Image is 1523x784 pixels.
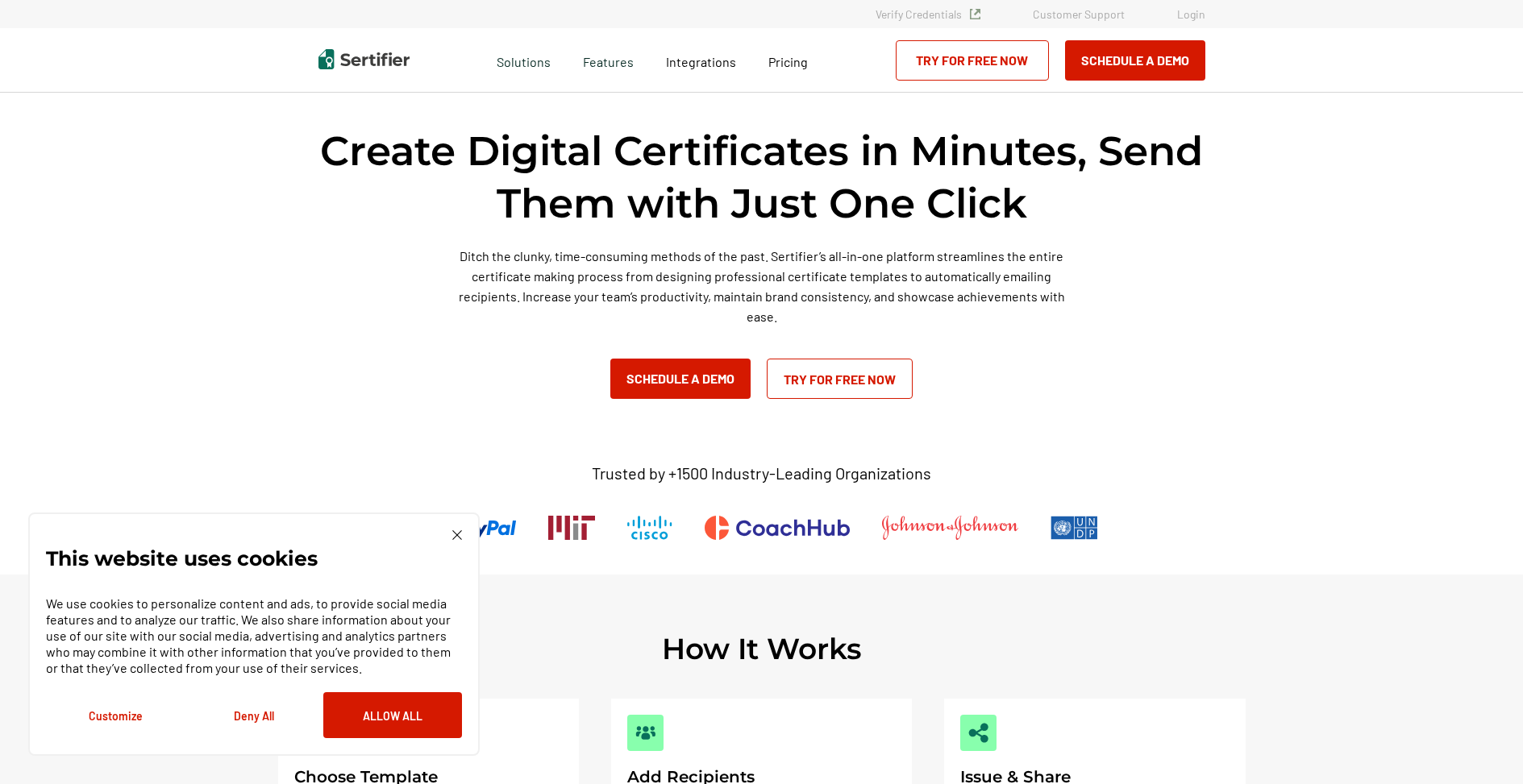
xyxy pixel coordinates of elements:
[46,595,462,676] p: We use cookies to personalize content and ads, to provide social media features and to analyze ou...
[592,463,931,483] p: Trusted by +1500 Industry-Leading Organizations
[1177,7,1205,21] a: Login
[896,40,1049,81] a: Try for Free Now
[970,9,980,19] img: Verified
[46,550,318,566] p: This website uses cookies
[1065,40,1205,81] button: Schedule a Demo
[318,125,1205,230] h1: Create Digital Certificates in Minutes, Send Them with Just One Click
[635,723,655,743] img: Add Recipients Image
[548,516,595,540] img: Massachusetts Institute of Technology
[323,692,462,738] button: Allow All
[318,49,410,69] img: Sertifier | Digital Credentialing Platform
[610,359,751,399] button: Schedule a Demo
[968,723,988,743] img: Issue & Share Image
[876,7,980,21] a: Verify Credentials
[666,50,736,70] a: Integrations
[627,516,672,540] img: Cisco
[452,530,462,540] img: Cookie Popup Close
[46,692,185,738] button: Customize
[666,54,736,69] span: Integrations
[1051,516,1098,540] img: UNDP
[185,692,323,738] button: Deny All
[497,50,551,70] span: Solutions
[583,50,634,70] span: Features
[1033,7,1125,21] a: Customer Support
[451,246,1072,326] p: Ditch the clunky, time-consuming methods of the past. Sertifier’s all-in-one platform streamlines...
[705,516,850,540] img: CoachHub
[768,54,808,69] span: Pricing
[882,516,1017,540] img: Johnson & Johnson
[768,50,808,70] a: Pricing
[662,631,862,666] h2: How It Works
[767,359,913,399] a: Try for Free Now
